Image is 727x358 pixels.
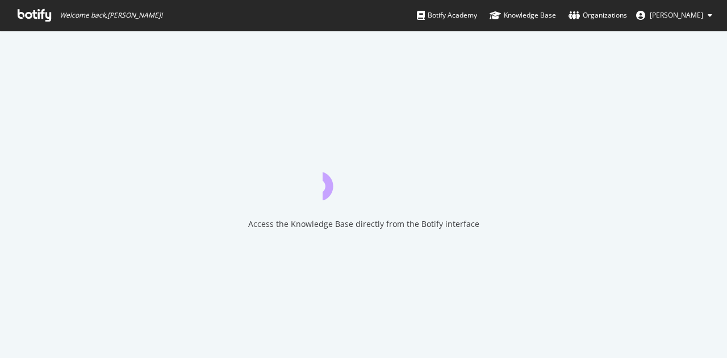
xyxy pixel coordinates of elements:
div: animation [323,159,404,200]
button: [PERSON_NAME] [627,6,721,24]
div: Knowledge Base [490,10,556,21]
span: Susy Herrera [650,10,703,20]
div: Botify Academy [417,10,477,21]
div: Organizations [569,10,627,21]
div: Access the Knowledge Base directly from the Botify interface [248,218,479,230]
span: Welcome back, [PERSON_NAME] ! [60,11,162,20]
